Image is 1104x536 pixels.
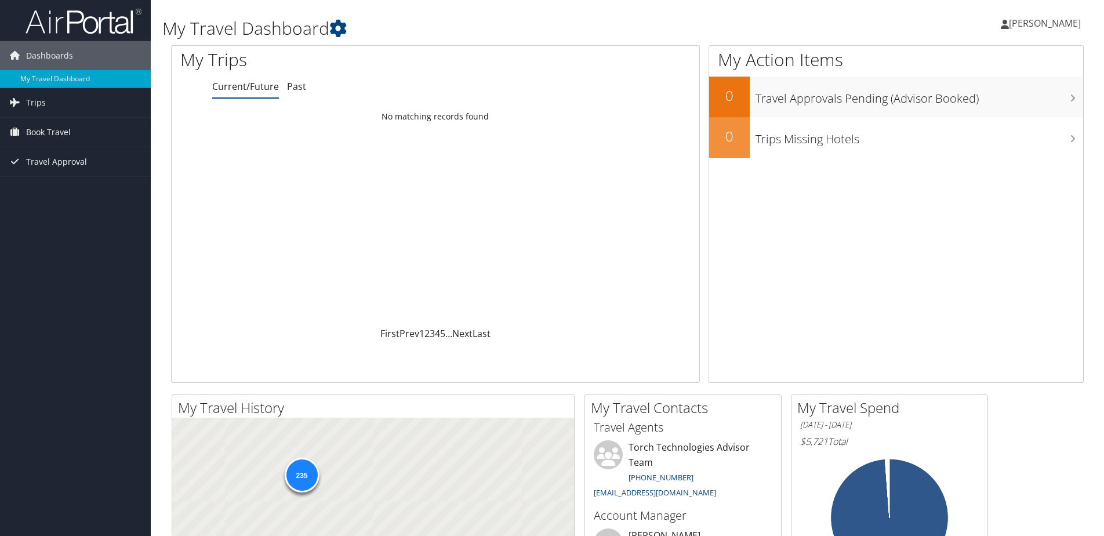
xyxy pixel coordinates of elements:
[26,8,141,35] img: airportal-logo.png
[284,457,319,492] div: 235
[709,126,750,146] h2: 0
[756,85,1083,107] h3: Travel Approvals Pending (Advisor Booked)
[435,327,440,340] a: 4
[26,41,73,70] span: Dashboards
[594,487,716,498] a: [EMAIL_ADDRESS][DOMAIN_NAME]
[26,118,71,147] span: Book Travel
[473,327,491,340] a: Last
[162,16,782,41] h1: My Travel Dashboard
[594,508,772,524] h3: Account Manager
[430,327,435,340] a: 3
[800,435,828,448] span: $5,721
[178,398,574,418] h2: My Travel History
[797,398,987,418] h2: My Travel Spend
[709,48,1083,72] h1: My Action Items
[800,435,979,448] h6: Total
[172,106,699,127] td: No matching records found
[709,86,750,106] h2: 0
[588,440,778,502] li: Torch Technologies Advisor Team
[709,77,1083,117] a: 0Travel Approvals Pending (Advisor Booked)
[591,398,781,418] h2: My Travel Contacts
[629,472,693,483] a: [PHONE_NUMBER]
[756,125,1083,147] h3: Trips Missing Hotels
[180,48,471,72] h1: My Trips
[452,327,473,340] a: Next
[1009,17,1081,30] span: [PERSON_NAME]
[26,88,46,117] span: Trips
[400,327,419,340] a: Prev
[594,419,772,436] h3: Travel Agents
[424,327,430,340] a: 2
[419,327,424,340] a: 1
[800,419,979,430] h6: [DATE] - [DATE]
[1001,6,1092,41] a: [PERSON_NAME]
[380,327,400,340] a: First
[26,147,87,176] span: Travel Approval
[440,327,445,340] a: 5
[287,80,306,93] a: Past
[212,80,279,93] a: Current/Future
[709,117,1083,158] a: 0Trips Missing Hotels
[445,327,452,340] span: …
